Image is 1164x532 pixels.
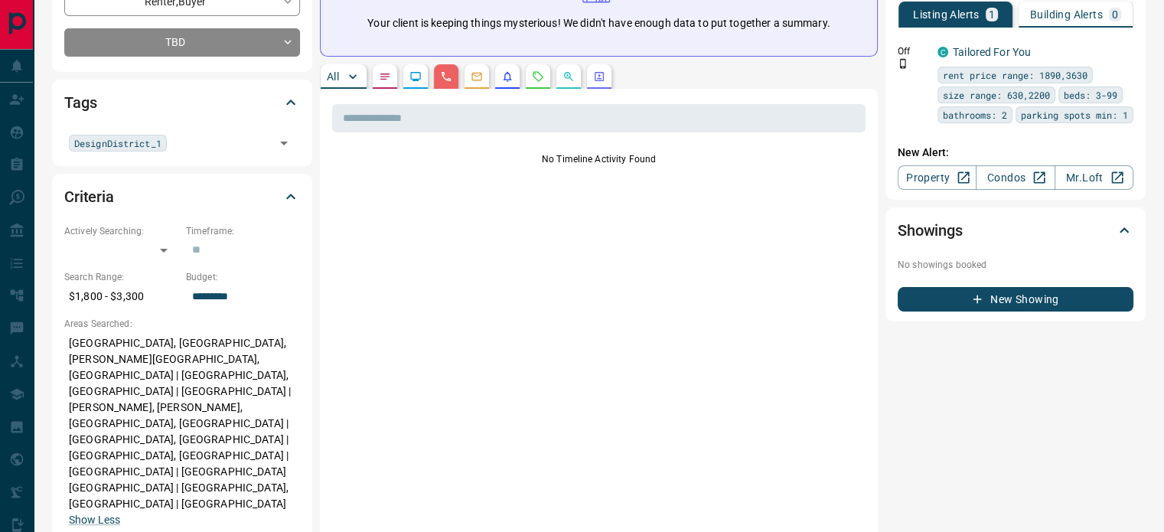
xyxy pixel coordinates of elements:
[186,224,300,238] p: Timeframe:
[898,218,963,243] h2: Showings
[64,184,114,209] h2: Criteria
[976,165,1055,190] a: Condos
[186,270,300,284] p: Budget:
[64,90,96,115] h2: Tags
[273,132,295,154] button: Open
[1112,9,1118,20] p: 0
[327,71,339,82] p: All
[64,224,178,238] p: Actively Searching:
[64,84,300,121] div: Tags
[64,270,178,284] p: Search Range:
[898,44,928,58] p: Off
[1030,9,1103,20] p: Building Alerts
[898,258,1133,272] p: No showings booked
[69,512,120,528] button: Show Less
[593,70,605,83] svg: Agent Actions
[471,70,483,83] svg: Emails
[953,46,1031,58] a: Tailored For You
[379,70,391,83] svg: Notes
[562,70,575,83] svg: Opportunities
[532,70,544,83] svg: Requests
[913,9,980,20] p: Listing Alerts
[898,58,908,69] svg: Push Notification Only
[74,135,161,151] span: DesignDistrict_1
[64,284,178,309] p: $1,800 - $3,300
[64,317,300,331] p: Areas Searched:
[943,87,1050,103] span: size range: 630,2200
[943,107,1007,122] span: bathrooms: 2
[898,212,1133,249] div: Showings
[1021,107,1128,122] span: parking spots min: 1
[898,145,1133,161] p: New Alert:
[989,9,995,20] p: 1
[898,165,977,190] a: Property
[64,28,300,57] div: TBD
[898,287,1133,312] button: New Showing
[501,70,514,83] svg: Listing Alerts
[332,152,866,166] p: No Timeline Activity Found
[937,47,948,57] div: condos.ca
[64,178,300,215] div: Criteria
[409,70,422,83] svg: Lead Browsing Activity
[440,70,452,83] svg: Calls
[1064,87,1117,103] span: beds: 3-99
[367,15,830,31] p: Your client is keeping things mysterious! We didn't have enough data to put together a summary.
[1055,165,1133,190] a: Mr.Loft
[943,67,1087,83] span: rent price range: 1890,3630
